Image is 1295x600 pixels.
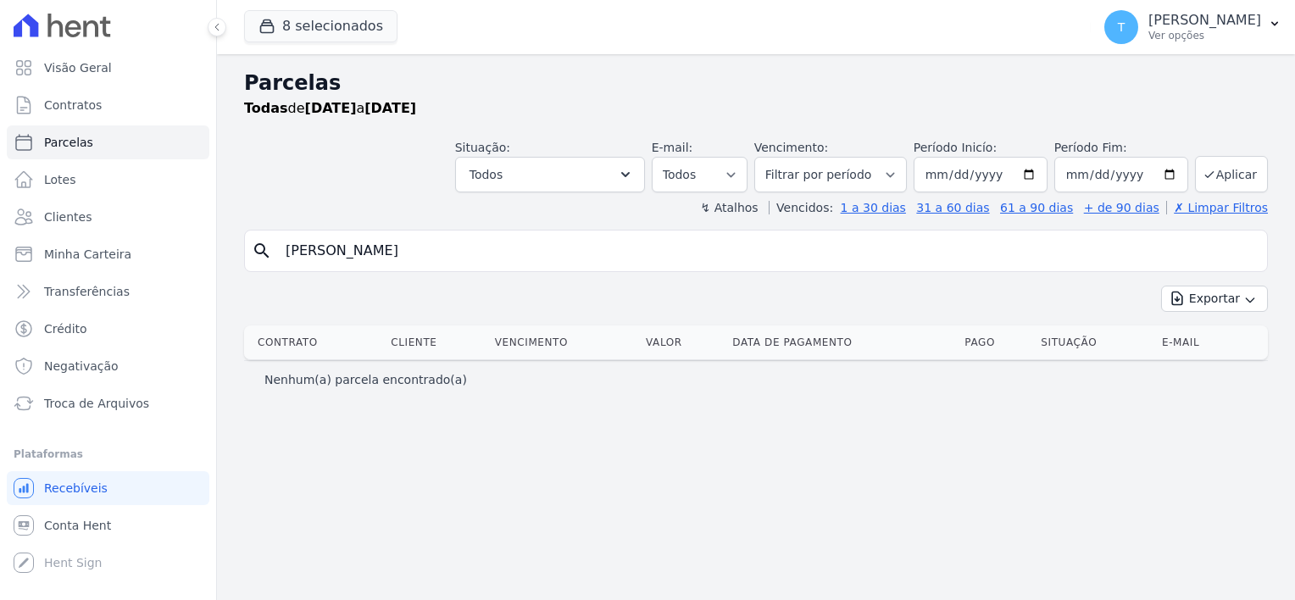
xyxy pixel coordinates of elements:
label: Período Inicío: [914,141,997,154]
button: Exportar [1161,286,1268,312]
input: Buscar por nome do lote ou do cliente [275,234,1260,268]
a: 1 a 30 dias [841,201,906,214]
a: Visão Geral [7,51,209,85]
label: E-mail: [652,141,693,154]
strong: [DATE] [364,100,416,116]
button: 8 selecionados [244,10,397,42]
a: Contratos [7,88,209,122]
p: de a [244,98,416,119]
a: Crédito [7,312,209,346]
button: T [PERSON_NAME] Ver opções [1091,3,1295,51]
a: Transferências [7,275,209,308]
span: Minha Carteira [44,246,131,263]
a: Recebíveis [7,471,209,505]
i: search [252,241,272,261]
a: Negativação [7,349,209,383]
strong: Todas [244,100,288,116]
span: Contratos [44,97,102,114]
label: ↯ Atalhos [700,201,758,214]
label: Período Fim: [1054,139,1188,157]
label: Vencidos: [769,201,833,214]
th: Data de Pagamento [725,325,958,359]
button: Aplicar [1195,156,1268,192]
th: Pago [958,325,1034,359]
p: Nenhum(a) parcela encontrado(a) [264,371,467,388]
th: Contrato [244,325,384,359]
button: Todos [455,157,645,192]
strong: [DATE] [305,100,357,116]
span: Clientes [44,208,92,225]
span: Recebíveis [44,480,108,497]
th: Valor [639,325,725,359]
span: Troca de Arquivos [44,395,149,412]
a: Conta Hent [7,508,209,542]
span: T [1118,21,1125,33]
label: Vencimento: [754,141,828,154]
span: Negativação [44,358,119,375]
a: Troca de Arquivos [7,386,209,420]
div: Plataformas [14,444,203,464]
span: Crédito [44,320,87,337]
a: 31 a 60 dias [916,201,989,214]
a: Parcelas [7,125,209,159]
span: Parcelas [44,134,93,151]
span: Conta Hent [44,517,111,534]
a: Lotes [7,163,209,197]
a: 61 a 90 dias [1000,201,1073,214]
span: Lotes [44,171,76,188]
span: Todos [470,164,503,185]
span: Transferências [44,283,130,300]
th: E-mail [1155,325,1244,359]
span: Visão Geral [44,59,112,76]
a: + de 90 dias [1084,201,1159,214]
p: Ver opções [1148,29,1261,42]
h2: Parcelas [244,68,1268,98]
th: Cliente [384,325,487,359]
label: Situação: [455,141,510,154]
p: [PERSON_NAME] [1148,12,1261,29]
a: Clientes [7,200,209,234]
a: Minha Carteira [7,237,209,271]
th: Situação [1034,325,1155,359]
a: ✗ Limpar Filtros [1166,201,1268,214]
